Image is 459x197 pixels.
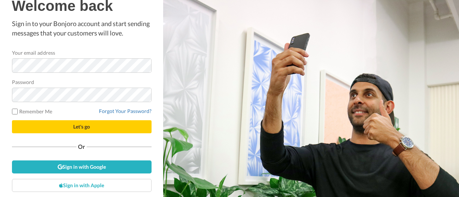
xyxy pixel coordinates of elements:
[12,179,152,192] a: Sign in with Apple
[76,144,87,149] span: Or
[12,109,18,114] input: Remember Me
[12,49,55,56] label: Your email address
[12,19,152,38] p: Sign in to your Bonjoro account and start sending messages that your customers will love.
[99,108,152,114] a: Forgot Your Password?
[73,123,90,130] span: Let's go
[12,78,34,86] label: Password
[12,160,152,173] a: Sign in with Google
[12,108,53,115] label: Remember Me
[12,120,152,133] button: Let's go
